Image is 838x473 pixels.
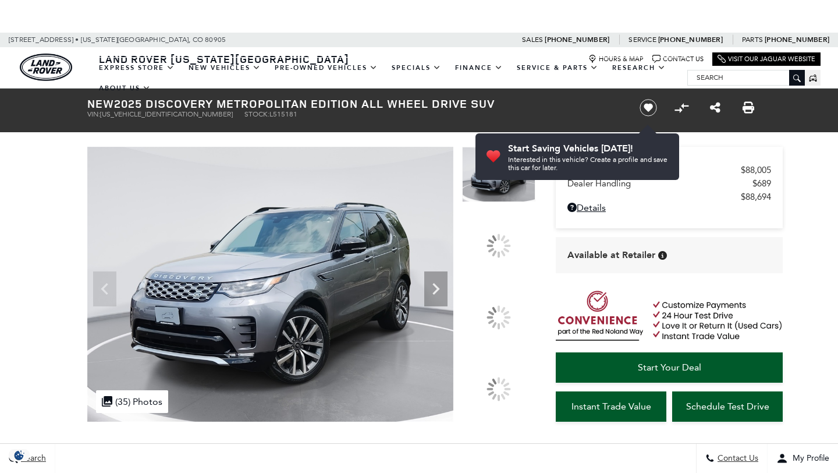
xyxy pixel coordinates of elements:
button: Save vehicle [635,98,661,117]
span: [STREET_ADDRESS] • [9,33,79,47]
section: Click to Open Cookie Consent Modal [6,449,33,461]
span: Parts [742,36,763,44]
span: VIN: [87,110,100,118]
span: Land Rover [US_STATE][GEOGRAPHIC_DATA] [99,52,349,66]
nav: Main Navigation [92,58,687,98]
a: Pre-Owned Vehicles [268,58,385,78]
a: [PHONE_NUMBER] [658,35,723,44]
span: Available at Retailer [567,249,655,262]
a: $88,694 [567,192,771,202]
div: Vehicle is in stock and ready for immediate delivery. Due to demand, availability is subject to c... [658,251,667,260]
a: About Us [92,78,158,98]
a: Contact Us [652,55,704,63]
a: Share this New 2025 Discovery Metropolitan Edition All Wheel Drive SUV [710,101,720,115]
a: Instant Trade Value [556,391,666,422]
a: Land Rover [US_STATE][GEOGRAPHIC_DATA] [92,52,356,66]
span: $689 [752,178,771,189]
span: MSRP [567,165,741,175]
span: Instant Trade Value [571,401,651,412]
span: $88,694 [741,192,771,202]
a: Start Your Deal [556,352,783,383]
a: [STREET_ADDRESS] • [US_STATE][GEOGRAPHIC_DATA], CO 80905 [9,36,226,44]
a: Research [605,58,673,78]
a: Schedule Test Drive [672,391,783,422]
a: Print this New 2025 Discovery Metropolitan Edition All Wheel Drive SUV [743,101,754,115]
span: Dealer Handling [567,178,752,189]
a: [PHONE_NUMBER] [765,35,829,44]
a: Dealer Handling $689 [567,178,771,189]
span: [US_STATE][GEOGRAPHIC_DATA], [81,33,191,47]
button: Compare Vehicle [673,99,690,117]
a: land-rover [20,54,72,81]
a: Visit Our Jaguar Website [718,55,815,63]
button: Open user profile menu [768,444,838,473]
a: MSRP $88,005 [567,165,771,175]
span: L515181 [269,110,297,118]
img: Opt-Out Icon [6,449,33,461]
a: New Vehicles [182,58,268,78]
img: New 2025 Eiger Grey LAND ROVER Metropolitan Edition image 1 [87,147,453,422]
a: Hours & Map [588,55,644,63]
img: Land Rover [20,54,72,81]
a: Service & Parts [510,58,605,78]
span: [US_VEHICLE_IDENTIFICATION_NUMBER] [100,110,233,118]
span: Start Your Deal [638,362,701,373]
span: My Profile [788,454,829,464]
strong: New [87,96,114,111]
span: $88,005 [741,165,771,175]
a: Details [567,202,771,213]
img: New 2025 Eiger Grey LAND ROVER Metropolitan Edition image 1 [462,147,535,202]
input: Search [688,70,804,84]
a: EXPRESS STORE [92,58,182,78]
div: Next [424,271,448,306]
span: Contact Us [715,454,758,464]
span: CO [193,33,203,47]
span: 80905 [205,33,226,47]
a: Finance [448,58,510,78]
span: Schedule Test Drive [686,401,769,412]
span: Stock: [244,110,269,118]
a: Specials [385,58,448,78]
div: (35) Photos [96,390,168,413]
h1: 2025 Discovery Metropolitan Edition All Wheel Drive SUV [87,97,620,110]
